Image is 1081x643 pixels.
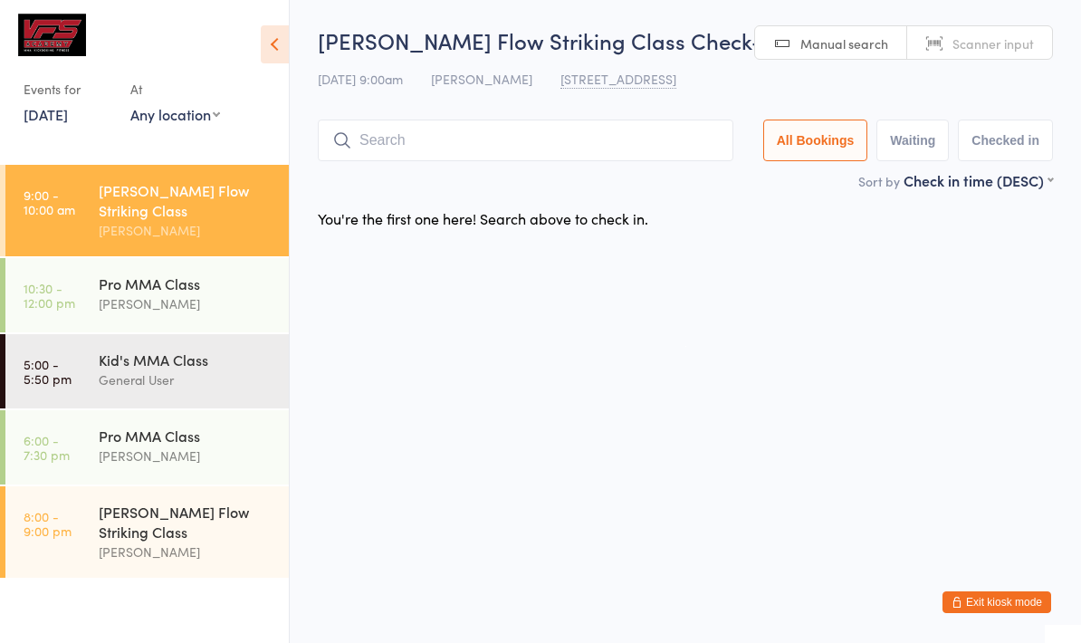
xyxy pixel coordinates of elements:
[18,14,86,56] img: VFS Academy
[5,334,289,408] a: 5:00 -5:50 pmKid's MMA ClassGeneral User
[24,104,68,124] a: [DATE]
[24,74,112,104] div: Events for
[858,172,900,190] label: Sort by
[130,104,220,124] div: Any location
[24,187,75,216] time: 9:00 - 10:00 am
[99,274,273,293] div: Pro MMA Class
[763,120,868,161] button: All Bookings
[24,357,72,386] time: 5:00 - 5:50 pm
[942,591,1051,613] button: Exit kiosk mode
[431,70,532,88] span: [PERSON_NAME]
[99,369,273,390] div: General User
[99,446,273,466] div: [PERSON_NAME]
[5,258,289,332] a: 10:30 -12:00 pmPro MMA Class[PERSON_NAME]
[958,120,1053,161] button: Checked in
[5,486,289,578] a: 8:00 -9:00 pm[PERSON_NAME] Flow Striking Class[PERSON_NAME]
[99,220,273,241] div: [PERSON_NAME]
[99,426,273,446] div: Pro MMA Class
[130,74,220,104] div: At
[24,433,70,462] time: 6:00 - 7:30 pm
[99,502,273,542] div: [PERSON_NAME] Flow Striking Class
[952,34,1034,53] span: Scanner input
[318,70,403,88] span: [DATE] 9:00am
[318,208,648,228] div: You're the first one here! Search above to check in.
[876,120,949,161] button: Waiting
[99,293,273,314] div: [PERSON_NAME]
[318,120,733,161] input: Search
[99,542,273,562] div: [PERSON_NAME]
[5,410,289,485] a: 6:00 -7:30 pmPro MMA Class[PERSON_NAME]
[24,509,72,538] time: 8:00 - 9:00 pm
[318,25,1053,55] h2: [PERSON_NAME] Flow Striking Class Check-in
[5,165,289,256] a: 9:00 -10:00 am[PERSON_NAME] Flow Striking Class[PERSON_NAME]
[800,34,888,53] span: Manual search
[24,281,75,310] time: 10:30 - 12:00 pm
[99,350,273,369] div: Kid's MMA Class
[99,180,273,220] div: [PERSON_NAME] Flow Striking Class
[904,170,1053,190] div: Check in time (DESC)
